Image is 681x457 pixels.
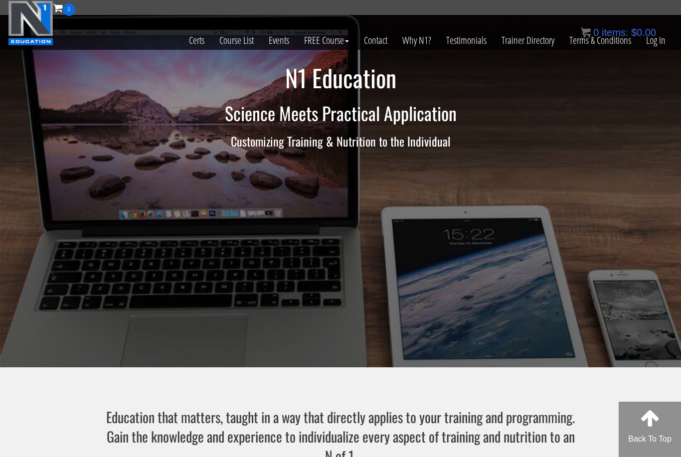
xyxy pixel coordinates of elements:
a: FREE Course [297,16,356,65]
h2: Science Meets Practical Application [49,103,632,123]
h1: N1 Education [49,65,632,91]
img: n1-education [8,0,53,45]
a: Certs [181,16,212,65]
a: Events [261,16,297,65]
a: Course List [212,16,261,65]
a: Terms & Conditions [562,16,639,65]
span: 0 [63,3,75,16]
img: icon11.png [581,27,591,37]
h3: Customizing Training & Nutrition to the Individual [49,135,632,148]
span: items: [602,27,628,38]
p: Back To Top [619,433,681,445]
bdi: 0.00 [631,27,656,38]
a: Trainer Directory [494,16,562,65]
span: 0 [593,27,599,38]
a: Testimonials [439,16,494,65]
a: Why N1? [395,16,439,65]
a: Contact [356,16,395,65]
span: $ [631,27,637,38]
a: 0 [53,1,75,14]
a: 0 items: $0.00 [581,27,656,38]
a: Log In [639,16,673,65]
